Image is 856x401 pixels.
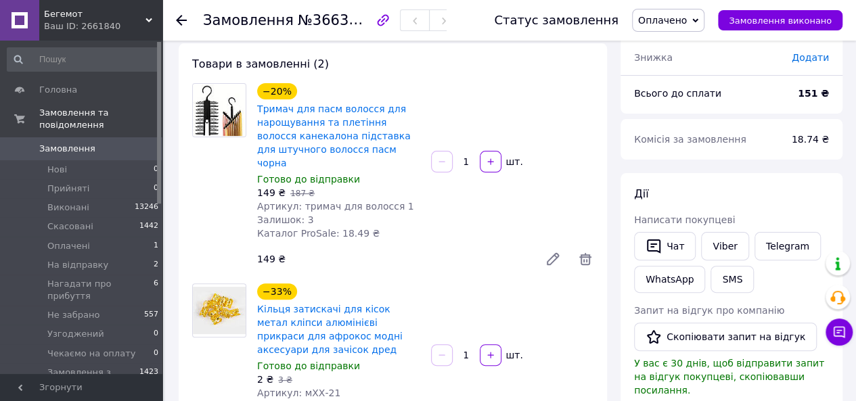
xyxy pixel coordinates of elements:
[154,259,158,271] span: 2
[154,348,158,360] span: 0
[139,220,158,233] span: 1442
[494,14,618,27] div: Статус замовлення
[298,11,394,28] span: №366316192
[47,367,139,391] span: Замовлення з [PERSON_NAME]
[257,387,340,398] span: Артикул: мХХ-21
[634,187,648,200] span: Дії
[252,250,534,268] div: 149 ₴
[634,232,696,260] button: Чат
[257,103,411,168] a: Тримач для пасм волосся для нарощування та плетіння волосся канекалона підставка для штучного вол...
[634,305,784,316] span: Запит на відгук про компанію
[39,84,77,96] span: Головна
[154,328,158,340] span: 0
[47,164,67,176] span: Нові
[638,15,687,26] span: Оплачено
[792,134,829,145] span: 18.74 ₴
[634,52,673,63] span: Знижка
[7,47,160,72] input: Пошук
[257,83,297,99] div: −20%
[47,202,89,214] span: Виконані
[798,88,829,99] b: 151 ₴
[193,85,246,136] img: Тримач для пасм волосся для нарощування та плетіння волосся канекалона підставка для штучного вол...
[290,189,315,198] span: 187 ₴
[634,214,735,225] span: Написати покупцеві
[634,88,721,99] span: Всього до сплати
[139,367,158,391] span: 1423
[257,201,414,212] span: Артикул: тримач для волосся 1
[154,278,158,302] span: 6
[203,12,294,28] span: Замовлення
[47,278,154,302] span: Нагадати про прибуття
[193,287,246,335] img: Кільця затискачі для кісок метал кліпси алюмінієві прикраси для афрокос модні аксесуари для зачіс...
[503,155,524,168] div: шт.
[257,187,286,198] span: 149 ₴
[257,174,360,185] span: Готово до відправки
[135,202,158,214] span: 13246
[257,374,273,385] span: 2 ₴
[176,14,187,27] div: Повернутися назад
[711,266,754,293] button: SMS
[154,164,158,176] span: 0
[257,214,314,225] span: Залишок: 3
[539,245,566,273] a: Редагувати
[754,232,821,260] a: Telegram
[47,328,104,340] span: Узгоджений
[826,319,853,346] button: Чат з покупцем
[144,309,158,321] span: 557
[278,375,292,385] span: 3 ₴
[192,57,329,70] span: Товари в замовленні (2)
[44,20,162,32] div: Ваш ID: 2661840
[47,259,108,271] span: На відправку
[701,232,748,260] a: Viber
[792,52,829,63] span: Додати
[257,228,380,239] span: Каталог ProSale: 18.49 ₴
[154,183,158,195] span: 0
[577,251,593,267] span: Видалити
[47,183,89,195] span: Прийняті
[39,107,162,131] span: Замовлення та повідомлення
[47,309,99,321] span: Не забрано
[257,360,360,371] span: Готово до відправки
[257,283,297,300] div: −33%
[47,220,93,233] span: Скасовані
[634,358,824,396] span: У вас є 30 днів, щоб відправити запит на відгук покупцеві, скопіювавши посилання.
[634,323,817,351] button: Скопіювати запит на відгук
[257,304,403,355] a: Кільця затискачі для кісок метал кліпси алюмінієві прикраси для афрокос модні аксесуари для зачіс...
[154,240,158,252] span: 1
[47,348,135,360] span: Чекаємо на оплату
[44,8,145,20] span: Бегемот
[39,143,95,155] span: Замовлення
[729,16,832,26] span: Замовлення виконано
[634,266,705,293] a: WhatsApp
[503,348,524,362] div: шт.
[634,134,746,145] span: Комісія за замовлення
[47,240,90,252] span: Оплачені
[718,10,842,30] button: Замовлення виконано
